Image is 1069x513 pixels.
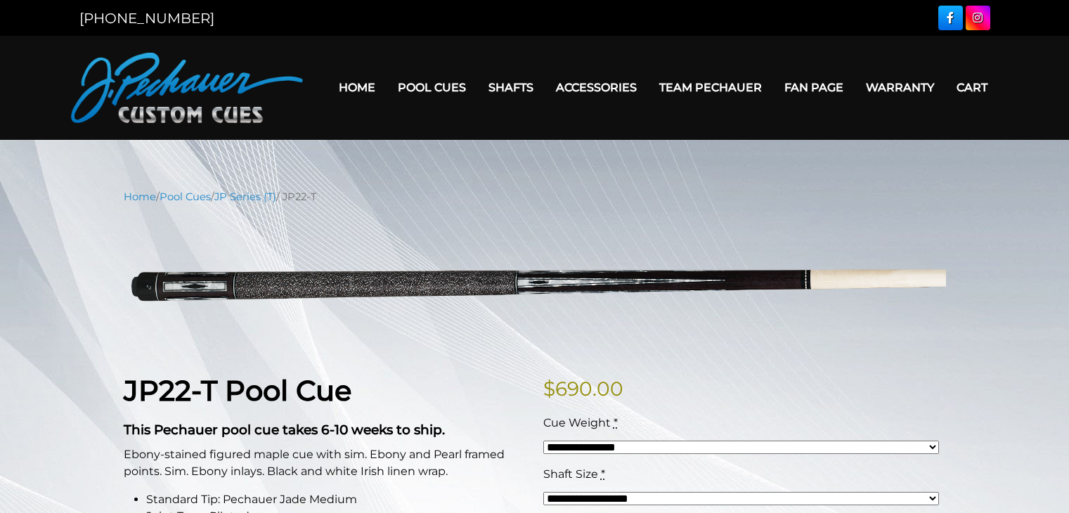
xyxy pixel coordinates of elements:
[124,189,946,204] nav: Breadcrumb
[543,377,555,401] span: $
[387,70,477,105] a: Pool Cues
[146,491,526,508] li: Standard Tip: Pechauer Jade Medium
[477,70,545,105] a: Shafts
[328,70,387,105] a: Home
[601,467,605,481] abbr: required
[648,70,773,105] a: Team Pechauer
[124,190,156,203] a: Home
[945,70,999,105] a: Cart
[71,53,303,123] img: Pechauer Custom Cues
[545,70,648,105] a: Accessories
[543,467,598,481] span: Shaft Size
[124,215,946,352] img: jp22-T.png
[543,377,623,401] bdi: 690.00
[124,422,445,438] strong: This Pechauer pool cue takes 6-10 weeks to ship.
[79,10,214,27] a: [PHONE_NUMBER]
[214,190,276,203] a: JP Series (T)
[124,373,351,408] strong: JP22-T Pool Cue
[160,190,211,203] a: Pool Cues
[614,416,618,429] abbr: required
[855,70,945,105] a: Warranty
[773,70,855,105] a: Fan Page
[124,446,526,480] p: Ebony-stained figured maple cue with sim. Ebony and Pearl framed points. Sim. Ebony inlays. Black...
[543,416,611,429] span: Cue Weight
